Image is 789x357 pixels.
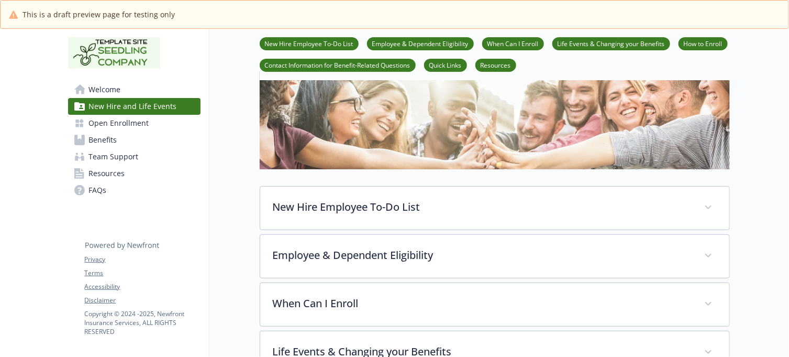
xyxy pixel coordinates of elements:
a: Terms [85,268,200,278]
a: Disclaimer [85,296,200,305]
a: Accessibility [85,282,200,291]
span: Benefits [89,132,117,148]
span: This is a draft preview page for testing only [23,9,175,20]
p: Employee & Dependent Eligibility [273,247,692,263]
a: Contact Information for Benefit-Related Questions [260,60,416,70]
a: Resources [475,60,516,70]
span: Team Support [89,148,139,165]
a: Open Enrollment [68,115,201,132]
a: How to Enroll [679,38,728,48]
a: Privacy [85,255,200,264]
a: New Hire and Life Events [68,98,201,115]
span: FAQs [89,182,107,199]
p: New Hire Employee To-Do List [273,199,692,215]
div: When Can I Enroll [260,283,729,326]
a: Resources [68,165,201,182]
a: When Can I Enroll [482,38,544,48]
a: Employee & Dependent Eligibility [367,38,474,48]
span: Resources [89,165,125,182]
a: Quick Links [424,60,467,70]
a: Team Support [68,148,201,165]
a: Life Events & Changing your Benefits [552,38,670,48]
img: new hire page banner [260,71,730,169]
a: New Hire Employee To-Do List [260,38,359,48]
p: When Can I Enroll [273,296,692,311]
a: Welcome [68,81,201,98]
span: Open Enrollment [89,115,149,132]
p: Copyright © 2024 - 2025 , Newfront Insurance Services, ALL RIGHTS RESERVED [85,309,200,336]
a: Benefits [68,132,201,148]
div: Employee & Dependent Eligibility [260,235,729,278]
span: Welcome [89,81,121,98]
span: New Hire and Life Events [89,98,177,115]
a: FAQs [68,182,201,199]
div: New Hire Employee To-Do List [260,187,729,230]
